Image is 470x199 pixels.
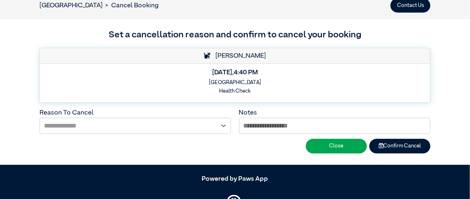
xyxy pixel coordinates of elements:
button: Confirm Cancel [369,139,430,153]
button: Close [306,139,367,153]
h5: [DATE] , 4:40 PM [45,69,425,77]
label: Notes [239,110,257,116]
span: [PERSON_NAME] [212,53,266,59]
h5: Powered by Paws App [40,175,430,183]
li: Cancel Booking [103,1,158,11]
h6: Health Check [45,88,425,94]
label: Reason To Cancel [40,110,94,116]
h6: [GEOGRAPHIC_DATA] [45,80,425,86]
a: [GEOGRAPHIC_DATA] [40,2,103,9]
h3: Set a cancellation reason and confirm to cancel your booking [40,28,430,42]
nav: breadcrumb [40,1,158,11]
